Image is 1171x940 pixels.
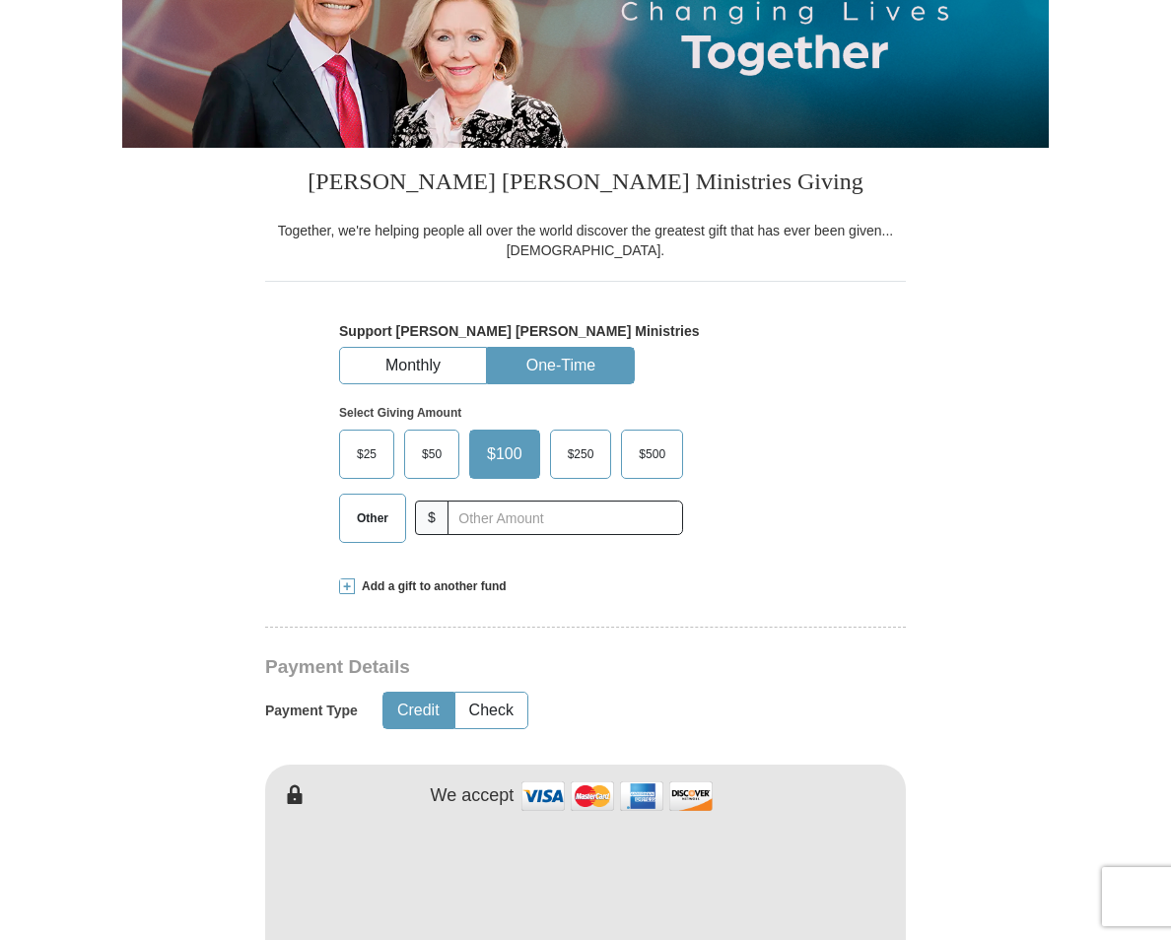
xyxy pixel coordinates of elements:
h4: We accept [431,785,515,807]
span: Add a gift to another fund [355,578,507,595]
input: Other Amount [448,501,683,535]
span: $500 [629,439,675,469]
span: $ [415,501,448,535]
button: One-Time [488,348,634,384]
span: Other [347,504,398,533]
h5: Support [PERSON_NAME] [PERSON_NAME] Ministries [339,323,832,340]
span: $100 [477,439,532,469]
h5: Payment Type [265,703,358,719]
h3: [PERSON_NAME] [PERSON_NAME] Ministries Giving [265,148,906,221]
button: Monthly [340,348,486,384]
button: Credit [383,693,453,729]
h3: Payment Details [265,656,768,679]
span: $50 [412,439,451,469]
span: $25 [347,439,386,469]
div: Together, we're helping people all over the world discover the greatest gift that has ever been g... [265,221,906,260]
button: Check [455,693,527,729]
span: $250 [558,439,604,469]
img: credit cards accepted [518,774,716,817]
strong: Select Giving Amount [339,406,461,420]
